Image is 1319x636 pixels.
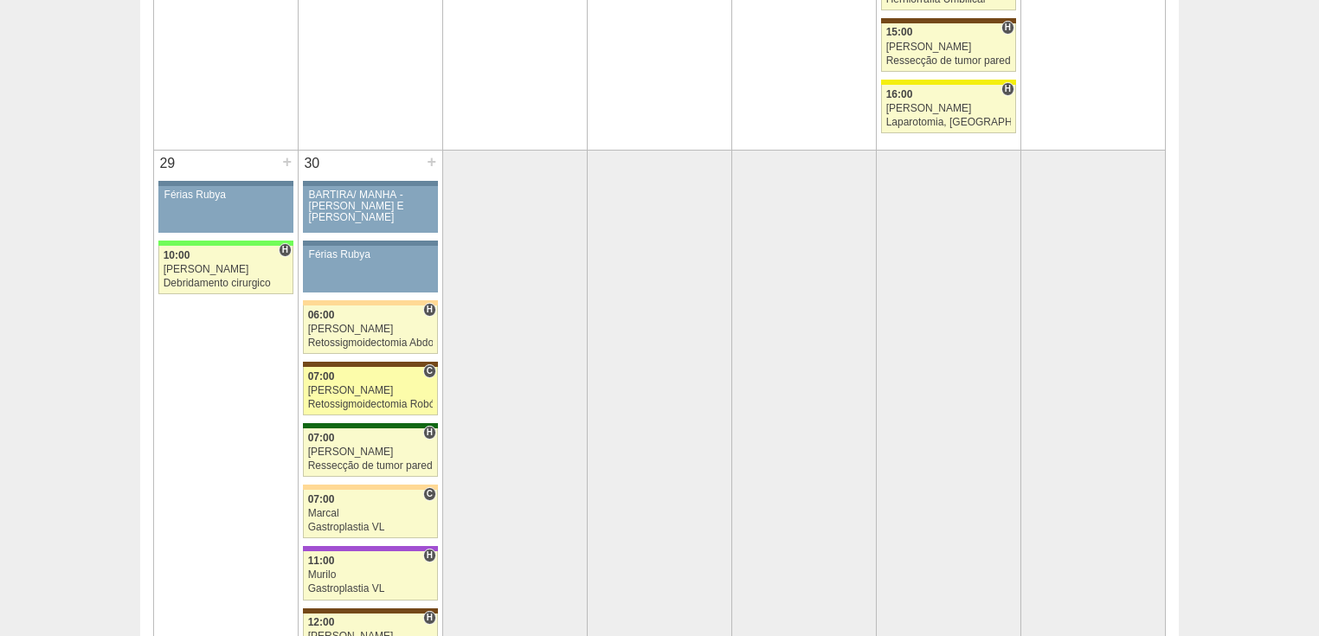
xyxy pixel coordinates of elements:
span: 07:00 [308,432,335,444]
div: Key: Bartira [303,300,438,305]
div: [PERSON_NAME] [164,264,289,275]
span: Consultório [423,364,436,378]
div: Gastroplastia VL [308,583,434,594]
span: 11:00 [308,555,335,567]
div: [PERSON_NAME] [886,42,1012,53]
div: Ressecção de tumor parede abdominal pélvica [308,460,434,472]
div: Ressecção de tumor parede abdominal pélvica [886,55,1012,67]
div: Key: Santa Joana [303,608,438,614]
div: Key: Aviso [303,241,438,246]
div: Férias Rubya [164,190,288,201]
div: Key: IFOR [303,546,438,551]
div: [PERSON_NAME] [308,385,434,396]
div: Key: Aviso [158,181,293,186]
span: Hospital [423,303,436,317]
div: + [280,151,294,173]
div: Marcal [308,508,434,519]
div: 29 [154,151,181,177]
span: 06:00 [308,309,335,321]
div: Murilo [308,569,434,581]
div: Key: Santa Joana [881,18,1016,23]
a: H 06:00 [PERSON_NAME] Retossigmoidectomia Abdominal VL [303,305,438,354]
div: 30 [299,151,325,177]
span: 07:00 [308,493,335,505]
a: H 15:00 [PERSON_NAME] Ressecção de tumor parede abdominal pélvica [881,23,1016,72]
a: C 07:00 Marcal Gastroplastia VL [303,490,438,538]
div: Retossigmoidectomia Robótica [308,399,434,410]
a: H 11:00 Murilo Gastroplastia VL [303,551,438,600]
span: Hospital [423,549,436,562]
div: Laparotomia, [GEOGRAPHIC_DATA], Drenagem, Bridas VL [886,117,1012,128]
div: Key: Aviso [303,181,438,186]
div: [PERSON_NAME] [886,103,1012,114]
div: Retossigmoidectomia Abdominal VL [308,337,434,349]
a: Férias Rubya [303,246,438,292]
div: Key: Bartira [303,485,438,490]
a: BARTIRA/ MANHÃ -[PERSON_NAME] E [PERSON_NAME] [303,186,438,233]
span: 10:00 [164,249,190,261]
div: Key: Santa Maria [303,423,438,428]
span: Hospital [423,426,436,440]
a: H 07:00 [PERSON_NAME] Ressecção de tumor parede abdominal pélvica [303,428,438,477]
a: Férias Rubya [158,186,293,233]
span: Hospital [279,243,292,257]
span: 12:00 [308,616,335,628]
span: Hospital [1001,82,1014,96]
span: 07:00 [308,370,335,382]
span: 15:00 [886,26,913,38]
div: Key: Santa Joana [303,362,438,367]
div: Gastroplastia VL [308,522,434,533]
span: Hospital [423,611,436,625]
span: 16:00 [886,88,913,100]
div: + [424,151,439,173]
div: Debridamento cirurgico [164,278,289,289]
a: C 07:00 [PERSON_NAME] Retossigmoidectomia Robótica [303,367,438,415]
div: Key: Brasil [158,241,293,246]
a: H 16:00 [PERSON_NAME] Laparotomia, [GEOGRAPHIC_DATA], Drenagem, Bridas VL [881,85,1016,133]
span: Consultório [423,487,436,501]
a: H 10:00 [PERSON_NAME] Debridamento cirurgico [158,246,293,294]
div: [PERSON_NAME] [308,446,434,458]
div: Key: Santa Rita [881,80,1016,85]
div: Férias Rubya [309,249,433,260]
span: Hospital [1001,21,1014,35]
div: BARTIRA/ MANHÃ -[PERSON_NAME] E [PERSON_NAME] [309,190,433,224]
div: [PERSON_NAME] [308,324,434,335]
